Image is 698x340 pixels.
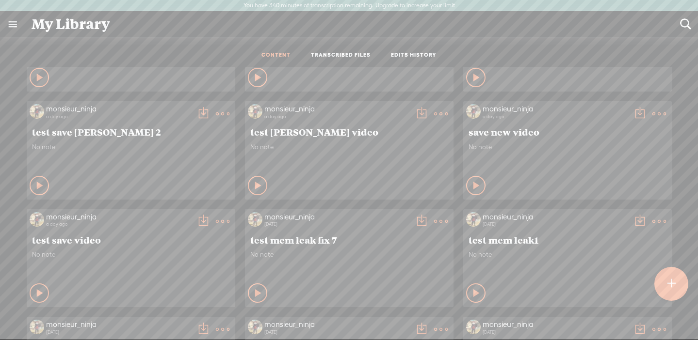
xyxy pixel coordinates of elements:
[483,104,628,114] div: monsieur_ninja
[32,234,230,246] span: test save video
[264,212,410,222] div: monsieur_ninja
[264,104,410,114] div: monsieur_ninja
[261,51,291,60] a: CONTENT
[469,250,666,259] span: No note
[391,51,437,60] a: EDITS HISTORY
[248,104,262,119] img: http%3A%2F%2Fres.cloudinary.com%2Ftrebble-fm%2Fimage%2Fupload%2Fv1709343596%2Fcom.trebble.trebble...
[264,329,410,335] div: [DATE]
[469,126,666,138] span: save new video
[250,234,448,246] span: test mem leak fix 7
[311,51,371,60] a: TRANSCRIBED FILES
[250,250,448,259] span: No note
[264,320,410,329] div: monsieur_ninja
[46,221,192,227] div: a day ago
[32,250,230,259] span: No note
[30,104,44,119] img: http%3A%2F%2Fres.cloudinary.com%2Ftrebble-fm%2Fimage%2Fupload%2Fv1709343596%2Fcom.trebble.trebble...
[248,212,262,227] img: http%3A%2F%2Fres.cloudinary.com%2Ftrebble-fm%2Fimage%2Fupload%2Fv1709343596%2Fcom.trebble.trebble...
[466,320,481,334] img: http%3A%2F%2Fres.cloudinary.com%2Ftrebble-fm%2Fimage%2Fupload%2Fv1709343596%2Fcom.trebble.trebble...
[30,320,44,334] img: http%3A%2F%2Fres.cloudinary.com%2Ftrebble-fm%2Fimage%2Fupload%2Fv1709343596%2Fcom.trebble.trebble...
[483,212,628,222] div: monsieur_ninja
[264,114,410,120] div: a day ago
[250,143,448,151] span: No note
[483,221,628,227] div: [DATE]
[32,143,230,151] span: No note
[46,104,192,114] div: monsieur_ninja
[30,212,44,227] img: http%3A%2F%2Fres.cloudinary.com%2Ftrebble-fm%2Fimage%2Fupload%2Fv1709343596%2Fcom.trebble.trebble...
[248,320,262,334] img: http%3A%2F%2Fres.cloudinary.com%2Ftrebble-fm%2Fimage%2Fupload%2Fv1709343596%2Fcom.trebble.trebble...
[46,212,192,222] div: monsieur_ninja
[250,126,448,138] span: test [PERSON_NAME] video
[46,114,192,120] div: a day ago
[466,104,481,119] img: http%3A%2F%2Fres.cloudinary.com%2Ftrebble-fm%2Fimage%2Fupload%2Fv1709343596%2Fcom.trebble.trebble...
[32,126,230,138] span: test save [PERSON_NAME] 2
[46,329,192,335] div: [DATE]
[483,329,628,335] div: [DATE]
[469,234,666,246] span: test mem leak1
[264,221,410,227] div: [DATE]
[469,143,666,151] span: No note
[483,114,628,120] div: a day ago
[375,2,455,10] label: Upgrade to increase your limit
[25,12,673,37] div: My Library
[243,2,373,10] label: You have 340 minutes of transcription remaining.
[466,212,481,227] img: http%3A%2F%2Fres.cloudinary.com%2Ftrebble-fm%2Fimage%2Fupload%2Fv1709343596%2Fcom.trebble.trebble...
[483,320,628,329] div: monsieur_ninja
[46,320,192,329] div: monsieur_ninja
